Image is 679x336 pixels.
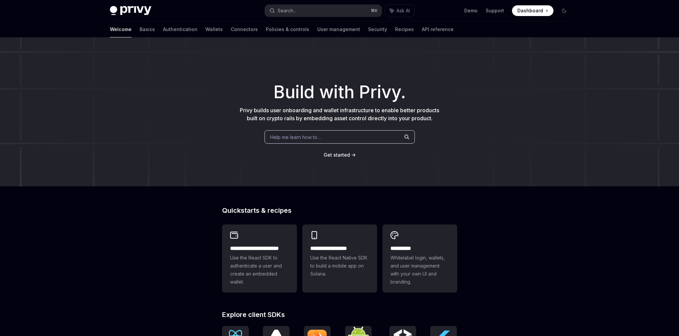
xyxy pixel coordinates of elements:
[385,5,414,17] button: Ask AI
[270,134,321,141] span: Help me learn how to…
[205,21,223,37] a: Wallets
[231,21,258,37] a: Connectors
[396,7,410,14] span: Ask AI
[222,207,292,214] span: Quickstarts & recipes
[278,7,296,15] div: Search...
[517,7,543,14] span: Dashboard
[486,7,504,14] a: Support
[390,254,449,286] span: Whitelabel login, wallets, and user management with your own UI and branding.
[559,5,569,16] button: Toggle dark mode
[324,152,350,158] a: Get started
[163,21,197,37] a: Authentication
[368,21,387,37] a: Security
[274,86,406,98] span: Build with Privy.
[422,21,454,37] a: API reference
[395,21,414,37] a: Recipes
[382,224,457,293] a: **** *****Whitelabel login, wallets, and user management with your own UI and branding.
[230,254,289,286] span: Use the React SDK to authenticate a user and create an embedded wallet.
[371,8,378,13] span: ⌘ K
[310,254,369,278] span: Use the React Native SDK to build a mobile app on Solana.
[512,5,553,16] a: Dashboard
[240,107,439,122] span: Privy builds user onboarding and wallet infrastructure to enable better products built on crypto ...
[464,7,478,14] a: Demo
[266,21,309,37] a: Policies & controls
[317,21,360,37] a: User management
[110,21,132,37] a: Welcome
[222,311,285,318] span: Explore client SDKs
[140,21,155,37] a: Basics
[110,6,151,15] img: dark logo
[265,5,382,17] button: Search...⌘K
[302,224,377,293] a: **** **** **** ***Use the React Native SDK to build a mobile app on Solana.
